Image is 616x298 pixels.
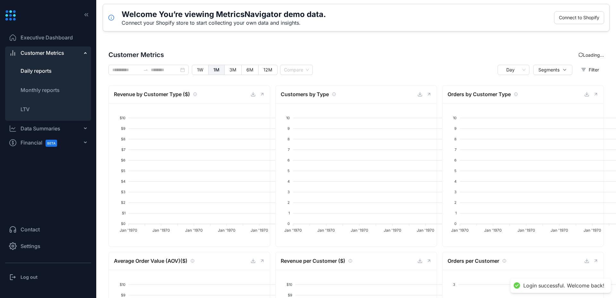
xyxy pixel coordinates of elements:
tspan: 3 [287,190,290,194]
div: Login successful. Welcome back! [523,282,604,289]
tspan: $6 [121,158,125,162]
tspan: 0 [454,221,457,226]
span: Revenue by Customer Type ($) [114,90,190,98]
tspan: Jan '1970 [185,228,203,233]
tspan: 4 [454,179,457,184]
tspan: $9 [288,293,292,297]
tspan: $1 [122,211,125,215]
tspan: $10 [120,282,125,287]
span: Orders by Customer Type [448,90,511,98]
span: BETA [46,140,57,147]
span: Monthly reports [21,87,60,93]
button: Filter [576,65,604,75]
span: Customers by Type [281,90,329,98]
tspan: 8 [454,137,457,141]
span: Connect to Shopify [559,14,599,21]
span: Settings [21,242,40,250]
span: 3M [229,67,236,72]
tspan: 7 [455,147,457,152]
tspan: $10 [120,116,125,120]
span: Revenue per Customer ($) [281,257,345,265]
tspan: Jan '1970 [584,228,601,233]
button: Connect to Shopify [554,11,604,24]
span: Orders per Customer [448,257,499,265]
tspan: 10 [286,116,290,120]
div: Connect your Shopify store to start collecting your own data and insights. [122,20,326,26]
tspan: 7 [288,147,290,152]
tspan: $8 [121,137,125,141]
div: Loading... [578,52,604,58]
span: to [143,67,148,72]
tspan: 3 [453,282,455,287]
tspan: 3 [454,190,457,194]
tspan: 5 [287,169,290,173]
tspan: Jan '1970 [120,228,137,233]
tspan: Jan '1970 [417,228,434,233]
span: Segments [538,66,560,73]
tspan: 0 [287,221,290,226]
tspan: $9 [121,126,125,131]
span: Contact [21,226,40,233]
span: Filter [589,66,599,73]
tspan: 10 [453,116,457,120]
tspan: 1 [288,211,290,215]
tspan: $10 [287,282,292,287]
span: swap-right [143,67,148,72]
span: sync [578,53,583,57]
tspan: 6 [287,158,290,162]
tspan: Jan '1970 [518,228,535,233]
tspan: Jan '1970 [351,228,368,233]
tspan: $5 [121,169,125,173]
span: Customer Metrics [21,49,64,57]
tspan: 5 [454,169,457,173]
tspan: $9 [121,293,125,297]
span: 6M [246,67,253,72]
tspan: 6 [454,158,457,162]
tspan: Jan '1970 [284,228,302,233]
span: Customer Metrics [108,50,578,60]
tspan: $4 [121,179,125,184]
h3: Log out [21,274,38,280]
tspan: $2 [121,200,125,205]
tspan: 2 [287,200,290,205]
tspan: 4 [287,179,290,184]
tspan: Jan '1970 [551,228,568,233]
tspan: $7 [121,147,125,152]
span: 12M [263,67,272,72]
tspan: $3 [121,190,125,194]
span: Executive Dashboard [21,34,73,41]
tspan: Jan '1970 [317,228,335,233]
tspan: Jan '1970 [218,228,235,233]
span: Daily reports [21,68,52,74]
tspan: Jan '1970 [251,228,268,233]
tspan: 1 [455,211,457,215]
tspan: $0 [121,221,125,226]
tspan: 2 [454,200,457,205]
span: Day [501,65,526,75]
tspan: Jan '1970 [152,228,170,233]
span: LTV [21,106,30,112]
tspan: 8 [287,137,290,141]
tspan: Jan '1970 [451,228,469,233]
span: Average Order Value (AOV)($) [114,257,187,265]
tspan: 9 [454,126,457,131]
h5: Welcome You’re viewing MetricsNavigator demo data. [122,9,326,20]
span: 1W [197,67,203,72]
tspan: 9 [287,126,290,131]
span: Financial [21,136,63,150]
tspan: Jan '1970 [384,228,401,233]
span: 1M [213,67,219,72]
div: Data Summaries [21,125,60,132]
button: Segments [533,65,572,75]
tspan: Jan '1970 [484,228,502,233]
